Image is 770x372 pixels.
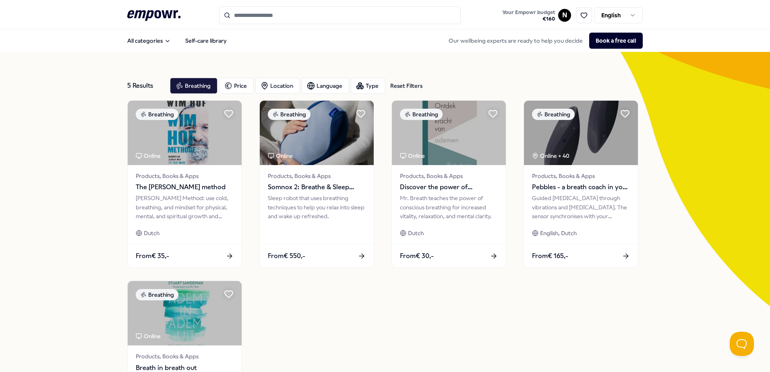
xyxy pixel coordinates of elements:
div: Sleep robot that uses breathing techniques to help you relax into sleep and wake up refreshed. [268,194,366,221]
span: From € 550,- [268,251,305,261]
a: package imageBreathingOnlineProducts, Books & AppsThe [PERSON_NAME] method[PERSON_NAME] Method: u... [127,100,242,268]
img: package image [128,101,242,165]
img: package image [524,101,638,165]
button: Location [255,78,300,94]
div: Breathing [400,109,443,120]
button: N [558,9,571,22]
span: Products, Books & Apps [136,172,234,180]
div: Our wellbeing experts are ready to help you decide [442,33,643,49]
div: Online [136,332,161,341]
a: package imageBreathingOnlineProducts, Books & AppsDiscover the power of breathingMr. Breath teach... [391,100,506,268]
img: package image [128,281,242,345]
nav: Main [121,33,233,49]
span: From € 165,- [532,251,568,261]
div: 5 Results [127,78,164,94]
button: Your Empowr budget€160 [501,8,557,24]
a: Self-care library [179,33,233,49]
div: Mr. Breath teaches the power of conscious breathing for increased vitality, relaxation, and menta... [400,194,498,221]
div: Online [268,151,293,160]
div: Reset Filters [390,81,422,90]
span: The [PERSON_NAME] method [136,182,234,192]
span: From € 30,- [400,251,434,261]
span: Products, Books & Apps [532,172,630,180]
input: Search for products, categories or subcategories [219,6,461,24]
span: From € 35,- [136,251,169,261]
span: Products, Books & Apps [268,172,366,180]
span: Somnox 2: Breathe & Sleep Robot [268,182,366,192]
img: package image [392,101,506,165]
button: Price [219,78,254,94]
div: Breathing [136,289,178,300]
a: Your Empowr budget€160 [499,7,558,24]
span: Dutch [408,229,424,238]
img: package image [260,101,374,165]
div: Guided [MEDICAL_DATA] through vibrations and [MEDICAL_DATA]. The sensor synchronises with your br... [532,194,630,221]
span: Dutch [144,229,159,238]
span: Pebbles - a breath coach in your hands [532,182,630,192]
div: [PERSON_NAME] Method: use cold, breathing, and mindset for physical, mental, and spiritual growth... [136,194,234,221]
iframe: Help Scout Beacon - Open [730,332,754,356]
button: Book a free call [589,33,643,49]
div: Online [400,151,425,160]
button: Language [302,78,349,94]
div: Breathing [268,109,310,120]
span: Products, Books & Apps [136,352,234,361]
div: Breathing [136,109,178,120]
a: package imageBreathingOnline + 40Products, Books & AppsPebbles - a breath coach in your handsGuid... [524,100,638,268]
div: Breathing [532,109,575,120]
span: Products, Books & Apps [400,172,498,180]
span: English, Dutch [540,229,577,238]
button: Breathing [170,78,217,94]
div: Online [136,151,161,160]
button: All categories [121,33,177,49]
button: Type [351,78,385,94]
div: Online + 40 [532,151,569,160]
span: Your Empowr budget [502,9,555,16]
span: Discover the power of breathing [400,182,498,192]
a: package imageBreathingOnlineProducts, Books & AppsSomnox 2: Breathe & Sleep RobotSleep robot that... [259,100,374,268]
span: € 160 [502,16,555,22]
